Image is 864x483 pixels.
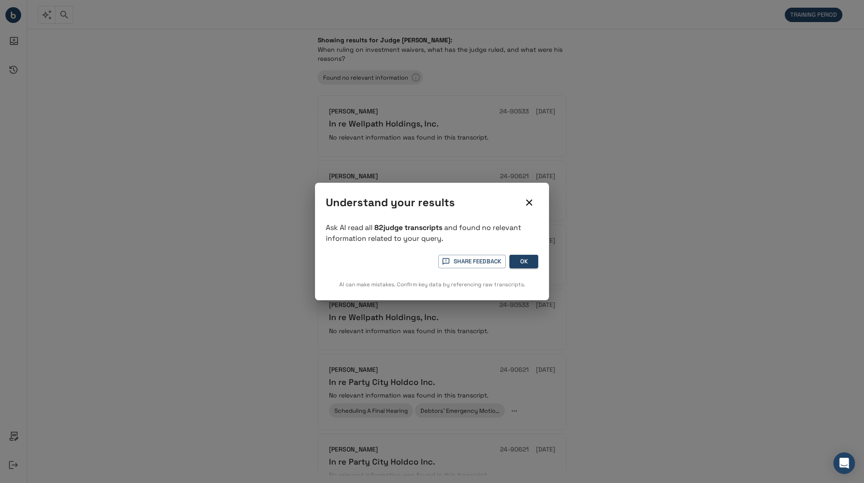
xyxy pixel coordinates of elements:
[833,452,855,474] div: Open Intercom Messenger
[326,222,538,244] p: Ask AI read all and found no relevant information related to your query.
[438,255,506,269] a: Share Feedback
[326,195,520,210] h5: Understand your results
[509,255,538,269] button: OK
[339,281,525,288] span: AI can make mistakes. Confirm key data by referencing raw transcripts.
[520,194,538,212] button: close
[374,223,442,232] b: 82 judge transcript s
